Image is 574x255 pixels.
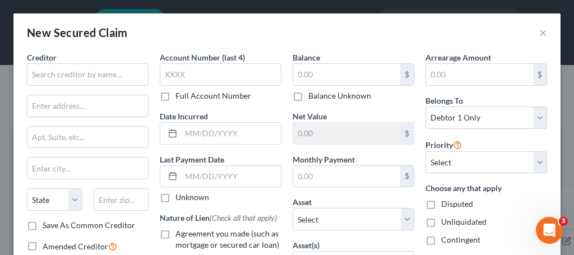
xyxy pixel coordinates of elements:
[175,90,251,101] label: Full Account Number
[539,26,547,39] button: ×
[27,53,57,62] span: Creditor
[94,188,149,211] input: Enter zip...
[400,64,414,85] div: $
[293,166,400,187] input: 0.00
[425,138,462,151] label: Priority
[175,229,279,249] span: Agreement you made (such as mortgage or secured car loan)
[27,127,148,148] input: Apt, Suite, etc...
[293,64,400,85] input: 0.00
[27,157,148,179] input: Enter city...
[400,166,414,187] div: $
[425,96,463,105] span: Belongs To
[293,154,355,165] label: Monthly Payment
[293,123,400,144] input: 0.00
[559,217,568,226] span: 3
[293,52,320,63] label: Balance
[160,212,277,224] label: Nature of Lien
[27,25,128,40] div: New Secured Claim
[293,239,320,251] label: Asset(s)
[181,123,281,144] input: MM/DD/YYYY
[27,95,148,117] input: Enter address...
[425,182,547,194] label: Choose any that apply
[160,63,281,86] input: XXXX
[293,197,312,207] span: Asset
[293,110,327,122] label: Net Value
[210,213,277,222] span: (Check all that apply)
[441,199,473,208] span: Disputed
[536,217,563,244] iframe: Intercom live chat
[308,90,371,101] label: Balance Unknown
[43,242,108,251] span: Amended Creditor
[27,63,149,86] input: Search creditor by name...
[533,64,547,85] div: $
[425,52,491,63] label: Arrearage Amount
[441,235,480,244] span: Contingent
[441,217,487,226] span: Unliquidated
[43,220,135,231] label: Save As Common Creditor
[160,52,245,63] label: Account Number (last 4)
[426,64,533,85] input: 0.00
[160,110,208,122] label: Date Incurred
[175,192,209,203] label: Unknown
[181,166,281,187] input: MM/DD/YYYY
[160,154,224,165] label: Last Payment Date
[400,123,414,144] div: $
